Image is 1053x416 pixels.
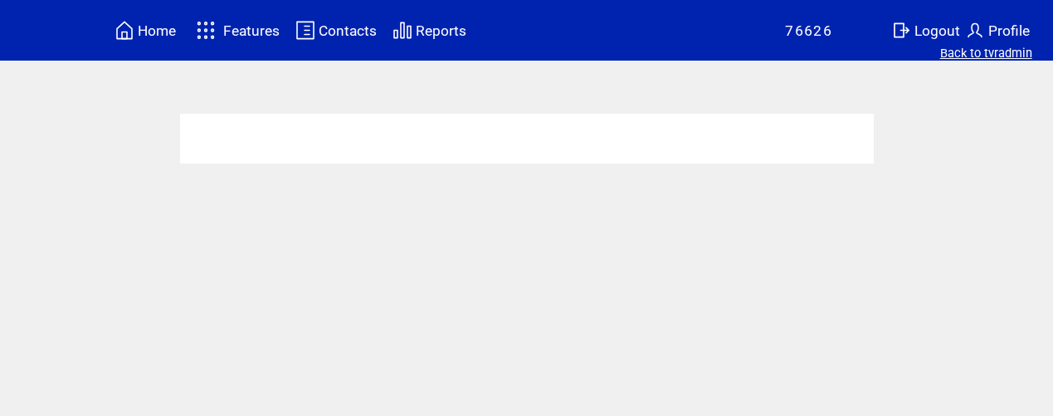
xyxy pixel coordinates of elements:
[785,22,832,39] span: 76626
[988,22,1030,39] span: Profile
[295,20,315,41] img: contacts.svg
[293,17,379,43] a: Contacts
[319,22,377,39] span: Contacts
[963,17,1032,43] a: Profile
[940,46,1032,61] a: Back to tvradmin
[112,17,178,43] a: Home
[914,22,960,39] span: Logout
[189,14,283,46] a: Features
[392,20,412,41] img: chart.svg
[223,22,280,39] span: Features
[138,22,176,39] span: Home
[390,17,469,43] a: Reports
[891,20,911,41] img: exit.svg
[192,17,221,44] img: features.svg
[416,22,466,39] span: Reports
[965,20,985,41] img: profile.svg
[889,17,963,43] a: Logout
[115,20,134,41] img: home.svg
